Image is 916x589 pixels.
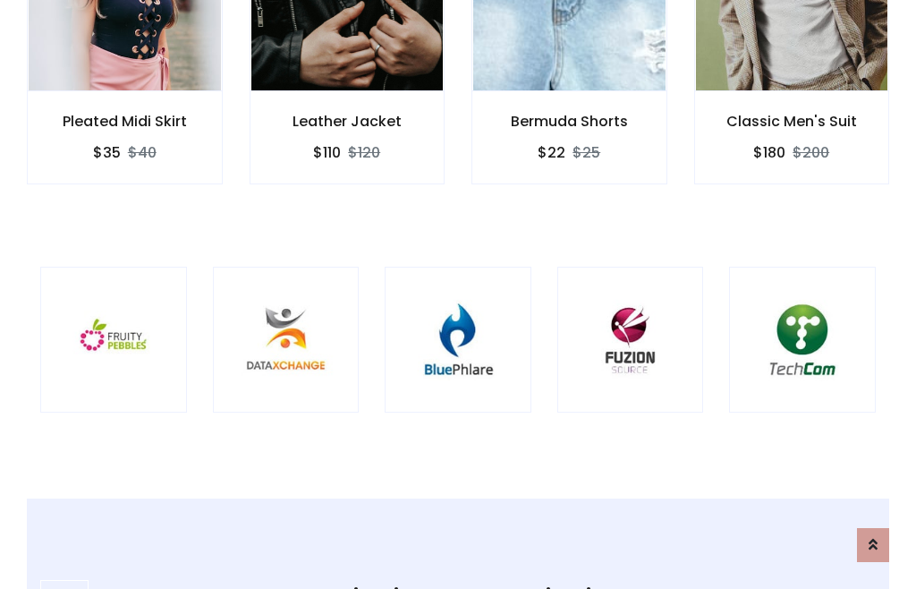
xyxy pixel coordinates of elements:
[250,113,445,130] h6: Leather Jacket
[348,142,380,163] del: $120
[313,144,341,161] h6: $110
[93,144,121,161] h6: $35
[753,144,785,161] h6: $180
[28,113,222,130] h6: Pleated Midi Skirt
[472,113,666,130] h6: Bermuda Shorts
[572,142,600,163] del: $25
[538,144,565,161] h6: $22
[793,142,829,163] del: $200
[128,142,157,163] del: $40
[695,113,889,130] h6: Classic Men's Suit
